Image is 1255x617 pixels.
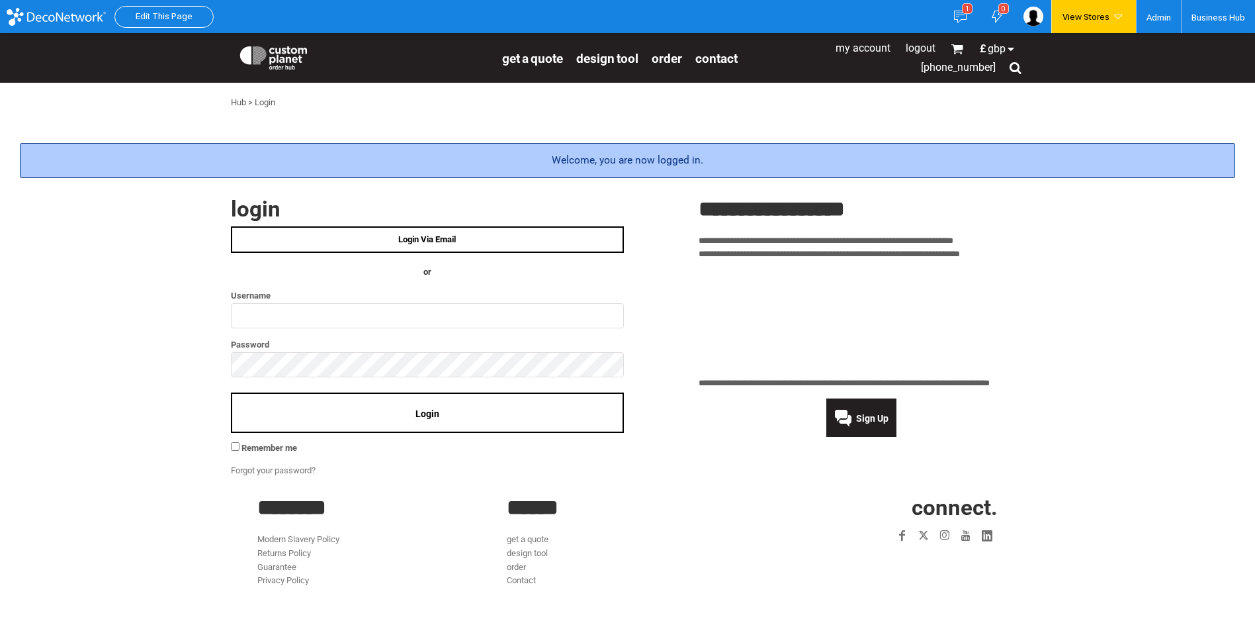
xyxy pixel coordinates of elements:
span: [PHONE_NUMBER] [921,61,996,73]
a: Modern Slavery Policy [257,534,339,544]
span: Remember me [241,443,297,453]
span: get a quote [502,51,563,66]
span: Login Via Email [398,234,456,244]
a: Privacy Policy [257,575,309,585]
a: Contact [507,575,536,585]
div: 0 [998,3,1009,14]
h2: Login [231,198,624,220]
input: Remember me [231,442,239,451]
a: design tool [507,548,548,558]
a: order [507,562,526,572]
iframe: Customer reviews powered by Trustpilot [815,554,998,570]
span: Sign Up [856,413,888,424]
div: > [248,96,253,110]
div: Welcome, you are now logged in. [20,143,1235,178]
a: Edit This Page [136,11,193,21]
div: Login [255,96,275,110]
a: Guarantee [257,562,296,572]
h4: OR [231,265,624,279]
span: Login [415,408,439,419]
iframe: Customer reviews powered by Trustpilot [699,269,1025,369]
a: design tool [576,50,638,66]
a: Login Via Email [231,226,624,253]
a: get a quote [507,534,548,544]
a: Hub [231,97,246,107]
span: design tool [576,51,638,66]
a: Logout [906,42,935,54]
h2: CONNECT. [756,497,998,518]
span: Contact [695,51,738,66]
a: My Account [836,42,890,54]
label: Password [231,337,624,352]
span: order [652,51,682,66]
img: Custom Planet [238,43,310,70]
a: get a quote [502,50,563,66]
a: Contact [695,50,738,66]
span: GBP [988,44,1006,54]
a: Returns Policy [257,548,311,558]
label: Username [231,288,624,303]
div: 1 [962,3,973,14]
a: order [652,50,682,66]
span: £ [980,44,988,54]
a: Custom Planet [231,36,496,76]
a: Forgot your password? [231,465,316,475]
